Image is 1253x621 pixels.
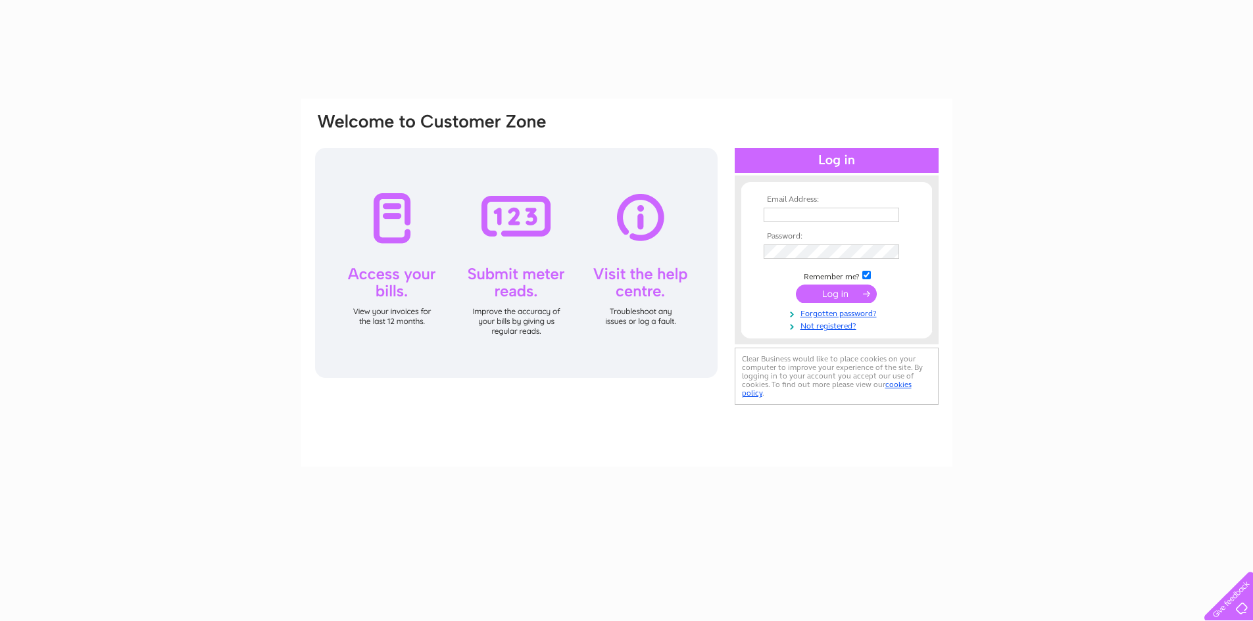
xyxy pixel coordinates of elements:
[760,269,913,282] td: Remember me?
[760,232,913,241] th: Password:
[796,285,877,303] input: Submit
[764,306,913,319] a: Forgotten password?
[760,195,913,204] th: Email Address:
[735,348,939,405] div: Clear Business would like to place cookies on your computer to improve your experience of the sit...
[742,380,912,398] a: cookies policy
[764,319,913,331] a: Not registered?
